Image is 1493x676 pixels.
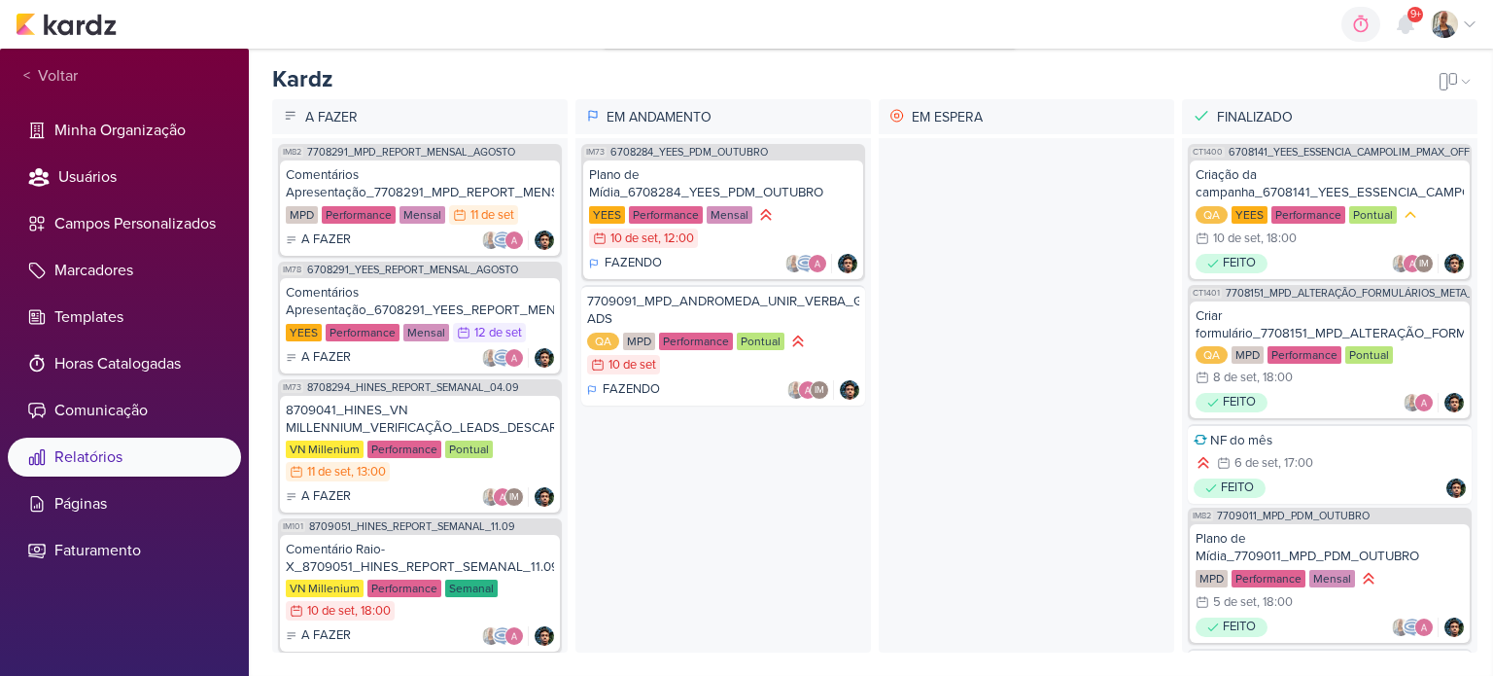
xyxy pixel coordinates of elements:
p: A FAZER [301,487,351,507]
div: VN Millenium [286,441,364,458]
img: Iara Santos [786,380,806,400]
img: Iara Santos [481,231,501,250]
div: Prioridade Alta [756,205,776,225]
div: YEES [589,206,625,224]
span: CT1400 [1191,147,1225,158]
p: FEITO [1221,479,1254,498]
div: VN Millenium [286,580,364,597]
div: Isabella Machado Guimarães [810,380,829,400]
span: IM101 [281,521,305,532]
div: QA [587,333,619,350]
li: Templates [8,298,241,337]
a: Comentários Apresentação_7708291_MPD_REPORT_MENSAL_AGOSTO MPD Performance Mensal 11 de set A FAZER [280,160,560,256]
span: Voltar [30,64,78,88]
div: NF do mês [1194,432,1466,449]
img: Alessandra Gomes [1414,618,1434,637]
img: Nelito Junior [535,231,554,250]
div: 11 de set [470,209,514,222]
div: Pontual [1345,346,1393,364]
img: Caroline Traven De Andrade [493,348,512,368]
div: Prioridade Alta [1194,453,1213,473]
img: Iara Santos [784,254,804,273]
div: , 18:00 [355,605,391,618]
a: 7709011_MPD_PDM_OUTUBRO [1217,511,1370,521]
img: Nelito Junior [535,487,554,507]
img: Iara Santos [481,626,501,646]
a: 7708151_MPD_ALTERAÇÃO_FORMULÁRIOS_META_ADS [1226,288,1493,299]
img: Alessandra Gomes [798,380,817,400]
li: Minha Organização [8,111,241,150]
div: 11 de set [307,466,351,479]
img: Nelito Junior [535,626,554,646]
div: 12 de set [474,327,522,339]
p: Em Espera [908,103,1168,131]
div: 10 de set [1213,232,1261,245]
span: < [23,65,30,88]
a: 6708141_YEES_ESSENCIA_CAMPOLIM_PMAX_OFFLINE [1229,147,1492,158]
img: Iara Santos [481,487,501,507]
p: FAZENDO [603,380,660,400]
a: Criar formulário_7708151_MPD_ALTERAÇÃO_FORMULÁRIOS_META_ADS QA MPD Performance Pontual 8 de set ,... [1190,302,1470,418]
img: Alessandra Gomes [1403,254,1422,273]
p: IM [815,386,824,396]
div: Isabella Machado Guimarães [504,487,524,507]
div: Pontual [1349,206,1397,224]
li: Relatórios [8,438,241,477]
span: IM73 [281,382,303,393]
div: Performance [1232,570,1305,587]
div: Performance [326,324,399,341]
div: , 17:00 [1278,457,1313,470]
a: Plano de Mídia_7709011_MPD_PDM_OUTUBRO MPD Performance Mensal 5 de set , 18:00 FEITO [1190,524,1470,643]
div: 8 de set [1213,372,1257,384]
img: Caroline Traven De Andrade [493,626,512,646]
p: A Fazer [301,103,562,131]
div: , 12:00 [658,232,694,245]
div: , 13:00 [351,466,386,479]
img: kardz.app [16,13,117,36]
img: Nelito Junior [535,348,554,368]
img: Nelito Junior [1446,479,1466,498]
div: Performance [659,333,733,350]
div: Performance [322,206,396,224]
img: Nelito Junior [838,254,857,273]
img: Alessandra Gomes [808,254,827,273]
p: FEITO [1223,618,1256,637]
a: 8709041_HINES_VN MILLENNIUM_VERIFICAÇÃO_LEADS_DESCARTADOS VN Millenium Performance Pontual 11 de ... [280,396,560,513]
li: Campos Personalizados [8,204,241,243]
div: Mensal [707,206,752,224]
div: Mensal [1309,570,1355,587]
span: CT1401 [1191,288,1222,299]
div: 6 de set [1234,457,1278,470]
a: Plano de Mídia_6708284_YEES_PDM_OUTUBRO YEES Performance Mensal 10 de set , 12:00 FAZENDO [583,160,863,279]
a: 6708291_YEES_REPORT_MENSAL_AGOSTO [307,265,518,275]
div: Pontual [445,441,493,458]
div: Performance [367,441,441,458]
li: Horas Catalogadas [8,344,241,383]
div: Comentários Apresentação_6708291_YEES_REPORT_MENSAL_AGOSTO [286,284,554,319]
img: Alessandra Gomes [493,487,512,507]
p: FEITO [1223,393,1256,412]
div: Criação da campanha_6708141_YEES_ESSENCIA_CAMPOLIM_PMAX_OFFLINE [1196,166,1464,201]
div: QA [1196,206,1228,224]
p: A FAZER [301,626,351,646]
div: Performance [1271,206,1345,224]
a: NF do mês 6 de set , 17:00 FEITO [1188,424,1472,504]
span: IM78 [281,265,303,275]
div: 10 de set [608,359,656,372]
span: 9+ [1410,7,1421,22]
img: Iara Santos [481,348,501,368]
span: IM82 [1191,511,1213,521]
a: 6708284_YEES_PDM_OUTUBRO [610,147,768,158]
div: Kardz [272,64,332,95]
p: FAZENDO [605,254,662,273]
div: 10 de set [307,605,355,618]
div: , 18:00 [1261,232,1297,245]
p: A FAZER [301,348,351,368]
div: QA [1196,346,1228,364]
a: 7708291_MPD_REPORT_MENSAL_AGOSTO [307,147,515,158]
img: Iara Santos [1391,618,1410,637]
img: Caroline Traven De Andrade [796,254,816,273]
div: Isabella Machado Guimarães [1414,254,1434,273]
div: MPD [1232,346,1264,364]
div: YEES [1232,206,1267,224]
